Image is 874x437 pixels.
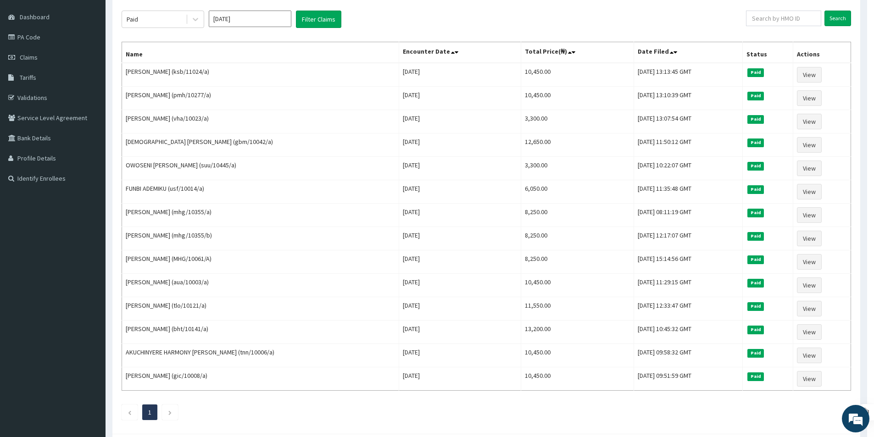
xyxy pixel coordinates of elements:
td: [DATE] 09:58:32 GMT [634,344,743,367]
td: [DATE] [399,344,521,367]
a: View [797,137,822,153]
a: View [797,371,822,387]
span: Paid [747,162,764,170]
td: [PERSON_NAME] (mhg/10355/b) [122,227,399,250]
td: 10,450.00 [521,274,634,297]
a: Page 1 is your current page [148,408,151,416]
th: Total Price(₦) [521,42,634,63]
div: Chat with us now [48,51,154,63]
td: [DATE] [399,157,521,180]
span: Paid [747,349,764,357]
td: [DATE] [399,133,521,157]
td: [DATE] [399,321,521,344]
th: Date Filed [634,42,743,63]
td: [DATE] [399,180,521,204]
a: View [797,90,822,106]
td: [DATE] [399,250,521,274]
td: OWOSENI [PERSON_NAME] (suu/10445/a) [122,157,399,180]
div: Minimize live chat window [150,5,173,27]
a: View [797,348,822,363]
th: Encounter Date [399,42,521,63]
span: Tariffs [20,73,36,82]
td: [DATE] 08:11:19 GMT [634,204,743,227]
span: Paid [747,302,764,310]
td: 3,300.00 [521,157,634,180]
td: 10,450.00 [521,367,634,391]
div: Paid [127,15,138,24]
button: Filter Claims [296,11,341,28]
td: [DATE] [399,63,521,87]
th: Actions [793,42,851,63]
span: Paid [747,232,764,240]
span: We're online! [53,116,127,208]
td: 11,550.00 [521,297,634,321]
td: [PERSON_NAME] (gic/10008/a) [122,367,399,391]
textarea: Type your message and hit 'Enter' [5,250,175,282]
td: 13,200.00 [521,321,634,344]
a: View [797,114,822,129]
span: Paid [747,255,764,264]
img: d_794563401_company_1708531726252_794563401 [17,46,37,69]
td: [DATE] [399,227,521,250]
span: Paid [747,138,764,147]
td: [DATE] [399,274,521,297]
a: View [797,184,822,199]
td: [DATE] 10:45:32 GMT [634,321,743,344]
td: [DATE] 13:07:54 GMT [634,110,743,133]
th: Name [122,42,399,63]
a: View [797,207,822,223]
td: [PERSON_NAME] (ksb/11024/a) [122,63,399,87]
span: Paid [747,372,764,381]
td: 8,250.00 [521,227,634,250]
a: View [797,277,822,293]
td: FUNBI ADEMIKU (usf/10014/a) [122,180,399,204]
td: [DATE] [399,297,521,321]
a: View [797,324,822,340]
a: View [797,301,822,316]
span: Paid [747,68,764,77]
td: [PERSON_NAME] (bht/10141/a) [122,321,399,344]
td: 12,650.00 [521,133,634,157]
td: 8,250.00 [521,250,634,274]
th: Status [743,42,793,63]
span: Paid [747,326,764,334]
td: [DATE] [399,204,521,227]
td: 6,050.00 [521,180,634,204]
td: [PERSON_NAME] (MHG/10061/A) [122,250,399,274]
span: Paid [747,279,764,287]
span: Dashboard [20,13,50,21]
a: Next page [168,408,172,416]
td: [DATE] 11:50:12 GMT [634,133,743,157]
td: [DATE] 11:29:15 GMT [634,274,743,297]
td: [PERSON_NAME] (mhg/10355/a) [122,204,399,227]
td: [PERSON_NAME] (pmh/10277/a) [122,87,399,110]
td: [DEMOGRAPHIC_DATA] [PERSON_NAME] (gbm/10042/a) [122,133,399,157]
span: Paid [747,115,764,123]
input: Search by HMO ID [746,11,821,26]
td: 8,250.00 [521,204,634,227]
td: AKUCHINYERE HARMONY [PERSON_NAME] (tnn/10006/a) [122,344,399,367]
a: View [797,160,822,176]
td: [DATE] [399,87,521,110]
span: Paid [747,185,764,194]
a: View [797,67,822,83]
td: 10,450.00 [521,63,634,87]
input: Select Month and Year [209,11,291,27]
td: [DATE] 12:17:07 GMT [634,227,743,250]
span: Claims [20,53,38,61]
td: [DATE] 11:35:48 GMT [634,180,743,204]
td: [DATE] 09:51:59 GMT [634,367,743,391]
span: Paid [747,209,764,217]
td: [PERSON_NAME] (vha/10023/a) [122,110,399,133]
td: [DATE] 10:22:07 GMT [634,157,743,180]
td: [PERSON_NAME] (tlo/10121/a) [122,297,399,321]
a: View [797,254,822,270]
td: [DATE] 13:10:39 GMT [634,87,743,110]
td: [DATE] [399,367,521,391]
span: Paid [747,92,764,100]
td: [PERSON_NAME] (aua/10003/a) [122,274,399,297]
td: 3,300.00 [521,110,634,133]
td: [DATE] 12:33:47 GMT [634,297,743,321]
a: Previous page [128,408,132,416]
td: [DATE] 15:14:56 GMT [634,250,743,274]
